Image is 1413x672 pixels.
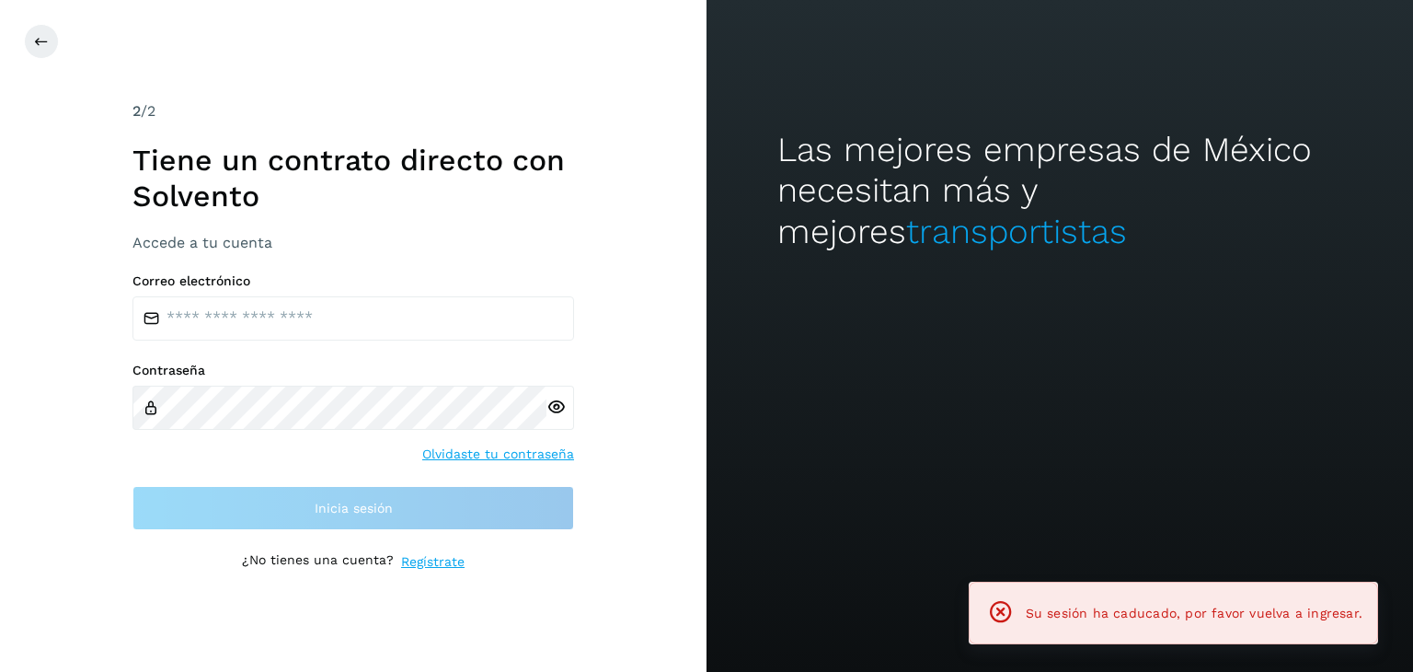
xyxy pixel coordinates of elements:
[132,273,574,289] label: Correo electrónico
[132,234,574,251] h3: Accede a tu cuenta
[1026,606,1362,620] span: Su sesión ha caducado, por favor vuelva a ingresar.
[132,143,574,214] h1: Tiene un contrato directo con Solvento
[132,363,574,378] label: Contraseña
[777,130,1342,252] h2: Las mejores empresas de México necesitan más y mejores
[315,502,393,515] span: Inicia sesión
[906,212,1127,251] span: transportistas
[132,100,574,122] div: /2
[132,486,574,530] button: Inicia sesión
[422,445,574,464] a: Olvidaste tu contraseña
[242,552,394,572] p: ¿No tienes una cuenta?
[401,552,465,572] a: Regístrate
[132,102,141,120] span: 2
